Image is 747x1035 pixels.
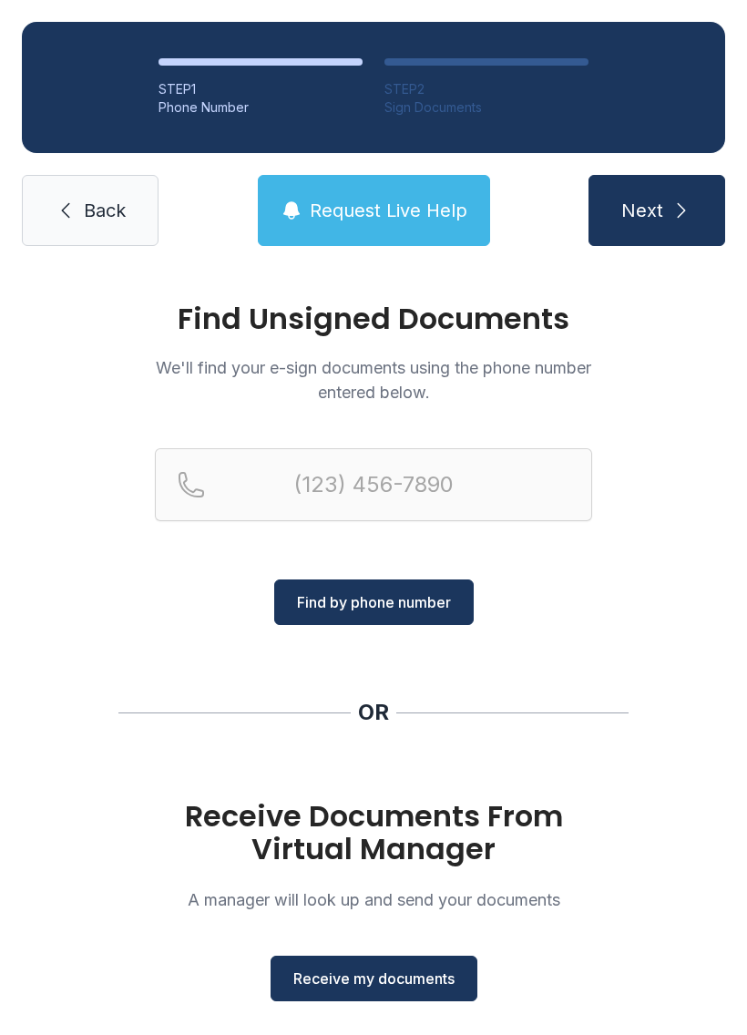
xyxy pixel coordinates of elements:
[358,698,389,727] div: OR
[159,98,363,117] div: Phone Number
[155,800,592,866] h1: Receive Documents From Virtual Manager
[384,80,588,98] div: STEP 2
[155,355,592,405] p: We'll find your e-sign documents using the phone number entered below.
[297,591,451,613] span: Find by phone number
[159,80,363,98] div: STEP 1
[384,98,588,117] div: Sign Documents
[155,448,592,521] input: Reservation phone number
[293,968,455,989] span: Receive my documents
[155,304,592,333] h1: Find Unsigned Documents
[310,198,467,223] span: Request Live Help
[155,887,592,912] p: A manager will look up and send your documents
[621,198,663,223] span: Next
[84,198,126,223] span: Back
